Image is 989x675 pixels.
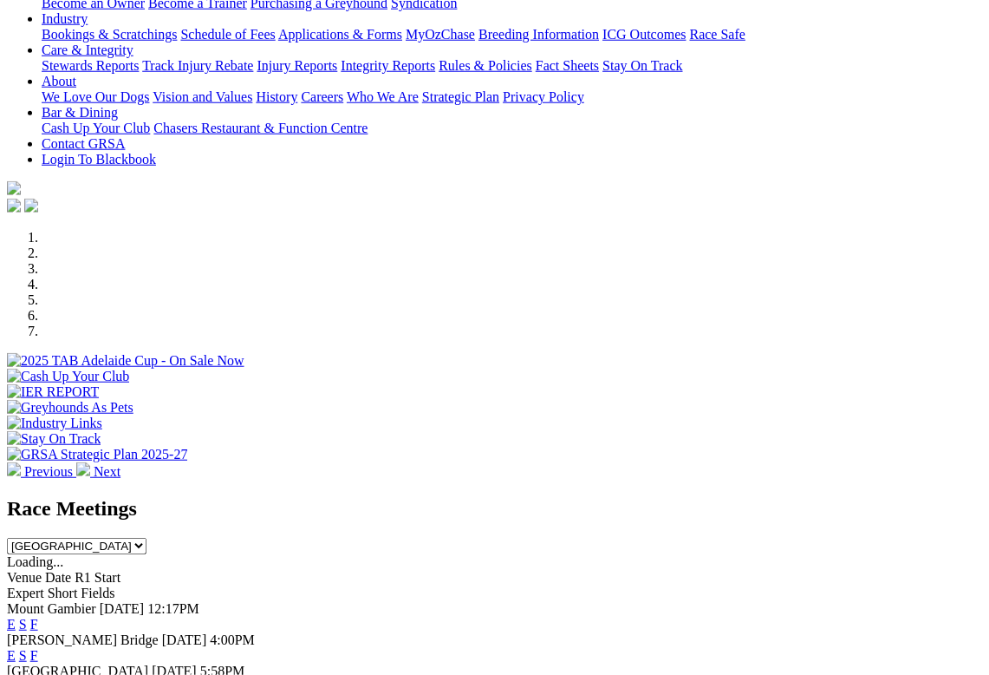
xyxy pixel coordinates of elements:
a: Privacy Policy [503,89,584,104]
img: IER REPORT [7,384,99,400]
a: Vision and Values [153,89,252,104]
span: Venue [7,570,42,585]
a: Bookings & Scratchings [42,27,177,42]
img: Greyhounds As Pets [7,400,133,416]
span: Mount Gambier [7,601,96,616]
img: Cash Up Your Club [7,369,129,384]
a: Chasers Restaurant & Function Centre [153,121,368,135]
a: History [256,89,297,104]
a: Bar & Dining [42,105,118,120]
img: chevron-right-pager-white.svg [76,462,90,476]
a: Stay On Track [602,58,682,73]
span: Fields [81,586,114,600]
div: Bar & Dining [42,121,982,136]
a: Care & Integrity [42,43,133,57]
a: Contact GRSA [42,136,125,151]
div: About [42,89,982,105]
a: E [7,648,16,663]
a: ICG Outcomes [602,27,686,42]
span: [DATE] [100,601,145,616]
span: Date [45,570,71,585]
a: Stewards Reports [42,58,139,73]
img: 2025 TAB Adelaide Cup - On Sale Now [7,353,244,369]
a: Schedule of Fees [180,27,275,42]
span: Loading... [7,554,63,569]
img: twitter.svg [24,199,38,213]
a: Applications & Forms [278,27,402,42]
a: Rules & Policies [439,58,532,73]
a: Previous [7,464,76,479]
a: E [7,617,16,632]
img: chevron-left-pager-white.svg [7,462,21,476]
span: Short [48,586,78,600]
a: Race Safe [689,27,745,42]
span: R1 Start [75,570,120,585]
span: [PERSON_NAME] Bridge [7,632,159,647]
a: Track Injury Rebate [142,58,253,73]
span: Expert [7,586,44,600]
a: MyOzChase [406,27,475,42]
span: [DATE] [162,632,207,647]
span: Previous [24,464,73,479]
a: F [30,617,38,632]
span: 4:00PM [210,632,255,647]
a: Next [76,464,120,479]
a: Fact Sheets [536,58,599,73]
div: Industry [42,27,982,43]
img: Industry Links [7,416,102,431]
img: Stay On Track [7,431,101,447]
a: Injury Reports [257,58,337,73]
a: Strategic Plan [422,89,499,104]
a: About [42,74,76,88]
img: facebook.svg [7,199,21,213]
a: Login To Blackbook [42,152,156,167]
a: F [30,648,38,663]
span: 12:17PM [147,601,199,616]
span: Next [94,464,120,479]
a: Cash Up Your Club [42,121,150,135]
a: We Love Our Dogs [42,89,149,104]
a: Careers [301,89,343,104]
img: logo-grsa-white.png [7,181,21,195]
div: Care & Integrity [42,58,982,74]
img: GRSA Strategic Plan 2025-27 [7,447,187,462]
a: Who We Are [347,89,419,104]
h2: Race Meetings [7,497,982,521]
a: S [19,617,27,632]
a: S [19,648,27,663]
a: Industry [42,11,88,26]
a: Breeding Information [478,27,599,42]
a: Integrity Reports [341,58,435,73]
